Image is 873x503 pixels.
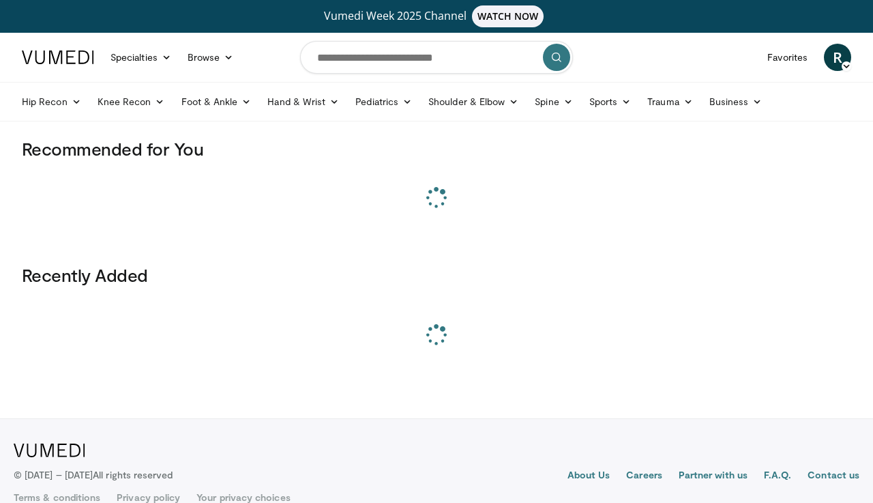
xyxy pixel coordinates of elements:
[567,468,610,485] a: About Us
[639,88,701,115] a: Trauma
[527,88,580,115] a: Spine
[581,88,640,115] a: Sports
[24,5,849,27] a: Vumedi Week 2025 ChannelWATCH NOW
[759,44,816,71] a: Favorites
[14,468,173,482] p: © [DATE] – [DATE]
[173,88,260,115] a: Foot & Ankle
[824,44,851,71] a: R
[22,138,851,160] h3: Recommended for You
[14,88,89,115] a: Hip Recon
[93,469,173,480] span: All rights reserved
[472,5,544,27] span: WATCH NOW
[14,444,85,457] img: VuMedi Logo
[626,468,662,485] a: Careers
[179,44,242,71] a: Browse
[701,88,771,115] a: Business
[102,44,179,71] a: Specialties
[22,51,94,64] img: VuMedi Logo
[89,88,173,115] a: Knee Recon
[22,264,851,286] h3: Recently Added
[300,41,573,74] input: Search topics, interventions
[808,468,859,485] a: Contact us
[420,88,527,115] a: Shoulder & Elbow
[259,88,347,115] a: Hand & Wrist
[764,468,791,485] a: F.A.Q.
[679,468,748,485] a: Partner with us
[347,88,420,115] a: Pediatrics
